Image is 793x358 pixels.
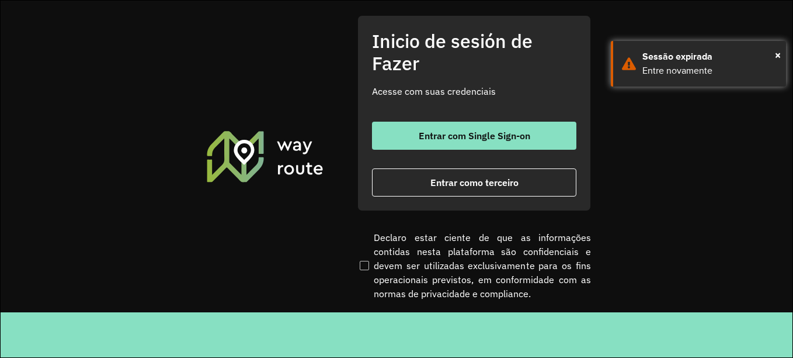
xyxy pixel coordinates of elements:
[372,30,576,75] h2: Inicio de sesión de Fazer
[372,168,576,197] button: botón
[372,84,576,98] p: Acesse com suas credenciais
[642,50,777,64] div: Sessão expirada
[374,230,591,301] font: Declaro estar ciente de que as informações contidas nesta plataforma são confidenciais e devem se...
[372,122,576,150] button: botón
[430,177,519,188] font: Entrar como terceiro
[642,51,712,61] font: Sessão expirada
[419,130,530,142] font: Entrar com Single Sign-on
[775,46,781,64] button: Close
[775,46,781,64] span: ×
[205,129,325,183] img: Roteirizador AmbevTech
[642,64,777,78] div: Entre novamente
